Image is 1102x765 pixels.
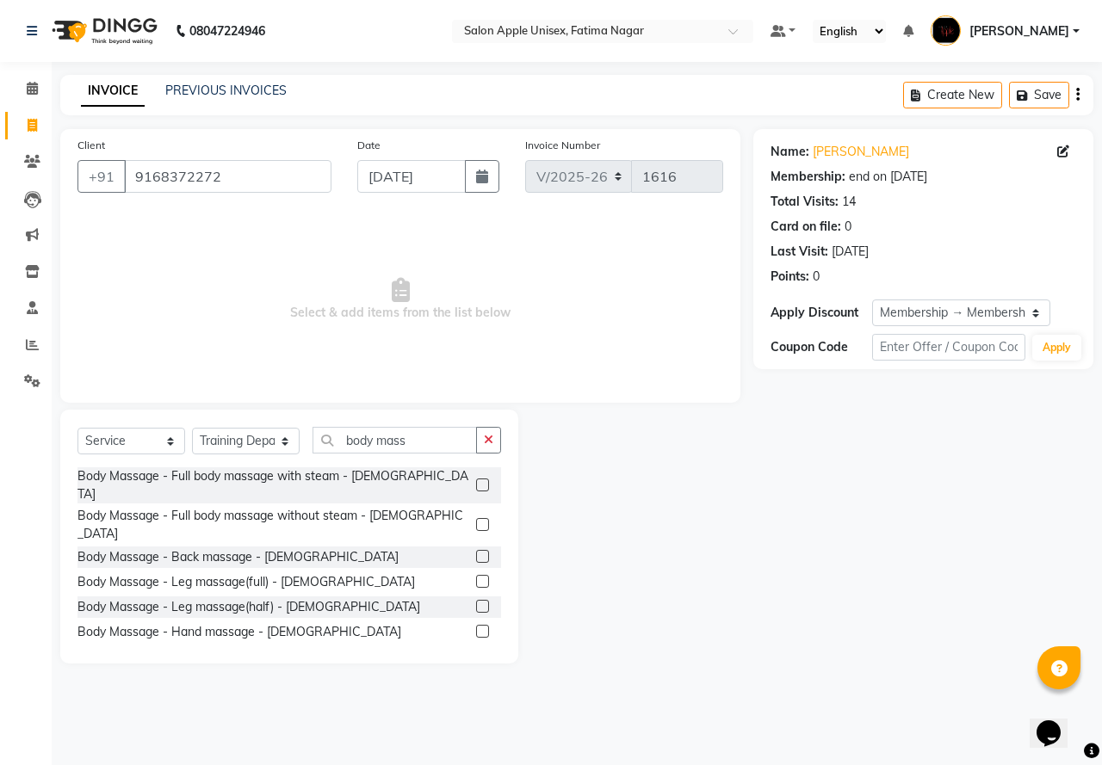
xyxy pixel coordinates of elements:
button: +91 [77,160,126,193]
div: Total Visits: [771,193,839,211]
img: logo [44,7,162,55]
span: [PERSON_NAME] [969,22,1069,40]
div: Name: [771,143,809,161]
div: Body Massage - Leg massage(half) - [DEMOGRAPHIC_DATA] [77,598,420,616]
div: 14 [842,193,856,211]
div: end on [DATE] [849,168,927,186]
input: Search or Scan [313,427,477,453]
a: INVOICE [81,76,145,107]
div: Body Massage - Full body massage with steam - [DEMOGRAPHIC_DATA] [77,467,469,503]
img: Tahira [931,15,961,46]
button: Create New [903,82,1002,108]
input: Enter Offer / Coupon Code [872,334,1025,361]
div: Points: [771,268,809,286]
button: Apply [1032,335,1081,361]
a: [PERSON_NAME] [813,143,909,161]
button: Save [1009,82,1069,108]
div: 0 [813,268,820,286]
iframe: chat widget [1030,696,1085,748]
a: PREVIOUS INVOICES [165,83,287,98]
span: Select & add items from the list below [77,213,723,386]
div: Body Massage - Hand massage - [DEMOGRAPHIC_DATA] [77,623,401,641]
div: Body Massage - Leg massage(full) - [DEMOGRAPHIC_DATA] [77,573,415,591]
label: Client [77,138,105,153]
div: Body Massage - Full body massage without steam - [DEMOGRAPHIC_DATA] [77,507,469,543]
b: 08047224946 [189,7,265,55]
div: Membership: [771,168,845,186]
div: Coupon Code [771,338,872,356]
input: Search by Name/Mobile/Email/Code [124,160,331,193]
div: Last Visit: [771,243,828,261]
label: Invoice Number [525,138,600,153]
div: [DATE] [832,243,869,261]
div: Body Massage - Back massage - [DEMOGRAPHIC_DATA] [77,548,399,566]
div: Apply Discount [771,304,872,322]
div: Card on file: [771,218,841,236]
div: 0 [845,218,851,236]
label: Date [357,138,381,153]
